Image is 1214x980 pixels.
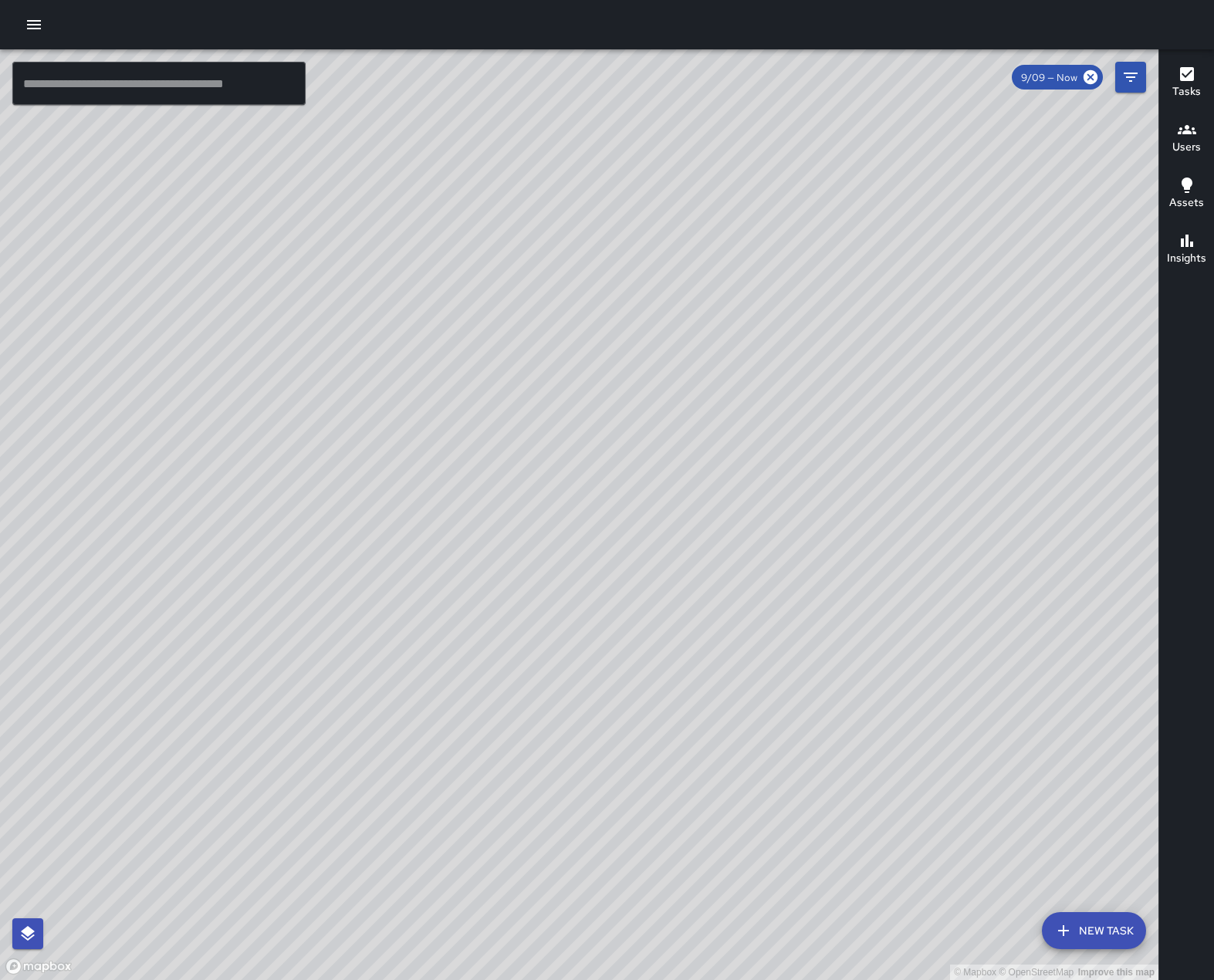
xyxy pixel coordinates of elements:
h6: Tasks [1172,83,1201,100]
button: Filters [1115,62,1146,93]
button: New Task [1042,912,1146,949]
button: Tasks [1159,56,1214,111]
span: 9/09 — Now [1012,71,1087,84]
h6: Insights [1167,250,1206,267]
h6: Users [1172,139,1201,156]
button: Assets [1159,167,1214,222]
button: Insights [1159,222,1214,278]
div: 9/09 — Now [1012,65,1103,90]
button: Users [1159,111,1214,167]
h6: Assets [1169,194,1204,211]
